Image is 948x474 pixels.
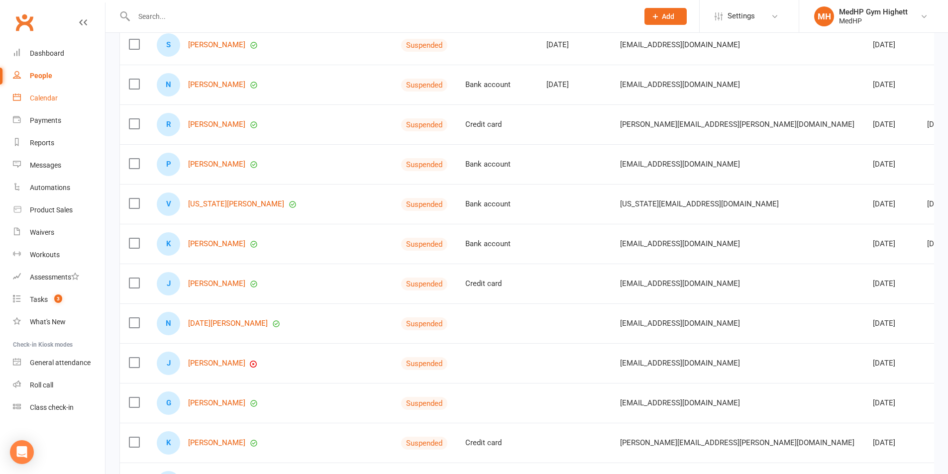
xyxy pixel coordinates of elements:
[54,294,62,303] span: 3
[401,317,447,330] div: Suspended
[157,113,180,136] div: R
[188,359,245,368] a: [PERSON_NAME]
[30,184,70,191] div: Automations
[401,39,447,52] div: Suspended
[13,199,105,221] a: Product Sales
[873,160,909,169] div: [DATE]
[30,116,61,124] div: Payments
[465,280,528,288] div: Credit card
[13,266,105,288] a: Assessments
[30,139,54,147] div: Reports
[157,73,180,96] div: N
[13,221,105,244] a: Waivers
[873,240,909,248] div: [DATE]
[157,352,180,375] div: J
[157,391,180,415] div: G
[13,288,105,311] a: Tasks 3
[13,42,105,65] a: Dashboard
[188,439,245,447] a: [PERSON_NAME]
[13,311,105,333] a: What's New
[873,359,909,368] div: [DATE]
[620,75,740,94] span: [EMAIL_ADDRESS][DOMAIN_NAME]
[157,431,180,455] div: K
[814,6,834,26] div: MH
[13,374,105,396] a: Roll call
[30,251,60,259] div: Workouts
[401,79,447,92] div: Suspended
[873,319,909,328] div: [DATE]
[30,359,91,367] div: General attendance
[620,194,779,213] span: [US_STATE][EMAIL_ADDRESS][DOMAIN_NAME]
[13,396,105,419] a: Class kiosk mode
[465,81,528,89] div: Bank account
[839,7,908,16] div: MedHP Gym Highett
[157,312,180,335] div: N
[13,352,105,374] a: General attendance kiosk mode
[401,158,447,171] div: Suspended
[620,274,740,293] span: [EMAIL_ADDRESS][DOMAIN_NAME]
[620,354,740,373] span: [EMAIL_ADDRESS][DOMAIN_NAME]
[465,120,528,129] div: Credit card
[465,439,528,447] div: Credit card
[188,81,245,89] a: [PERSON_NAME]
[873,120,909,129] div: [DATE]
[30,273,79,281] div: Assessments
[620,314,740,333] span: [EMAIL_ADDRESS][DOMAIN_NAME]
[620,35,740,54] span: [EMAIL_ADDRESS][DOMAIN_NAME]
[157,272,180,295] div: J
[188,200,284,208] a: [US_STATE][PERSON_NAME]
[620,155,740,174] span: [EMAIL_ADDRESS][DOMAIN_NAME]
[157,153,180,176] div: P
[30,318,66,326] div: What's New
[30,161,61,169] div: Messages
[401,437,447,450] div: Suspended
[13,132,105,154] a: Reports
[401,278,447,290] div: Suspended
[157,192,180,216] div: V
[30,381,53,389] div: Roll call
[30,49,64,57] div: Dashboard
[157,232,180,256] div: K
[13,65,105,87] a: People
[873,81,909,89] div: [DATE]
[728,5,755,27] span: Settings
[13,154,105,177] a: Messages
[873,280,909,288] div: [DATE]
[873,41,909,49] div: [DATE]
[30,295,48,303] div: Tasks
[30,94,58,102] div: Calendar
[13,109,105,132] a: Payments
[13,87,105,109] a: Calendar
[401,118,447,131] div: Suspended
[188,120,245,129] a: [PERSON_NAME]
[188,399,245,407] a: [PERSON_NAME]
[620,433,854,452] span: [PERSON_NAME][EMAIL_ADDRESS][PERSON_NAME][DOMAIN_NAME]
[401,238,447,251] div: Suspended
[465,240,528,248] div: Bank account
[546,81,602,89] div: [DATE]
[30,228,54,236] div: Waivers
[188,160,245,169] a: [PERSON_NAME]
[12,10,37,35] a: Clubworx
[839,16,908,25] div: MedHP
[188,319,268,328] a: [DATE][PERSON_NAME]
[644,8,687,25] button: Add
[157,33,180,57] div: S
[401,397,447,410] div: Suspended
[620,234,740,253] span: [EMAIL_ADDRESS][DOMAIN_NAME]
[401,357,447,370] div: Suspended
[10,440,34,464] div: Open Intercom Messenger
[873,439,909,447] div: [DATE]
[465,160,528,169] div: Bank account
[30,72,52,80] div: People
[13,177,105,199] a: Automations
[465,200,528,208] div: Bank account
[188,240,245,248] a: [PERSON_NAME]
[30,206,73,214] div: Product Sales
[873,399,909,407] div: [DATE]
[188,280,245,288] a: [PERSON_NAME]
[13,244,105,266] a: Workouts
[662,12,674,20] span: Add
[546,41,602,49] div: [DATE]
[30,403,74,411] div: Class check-in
